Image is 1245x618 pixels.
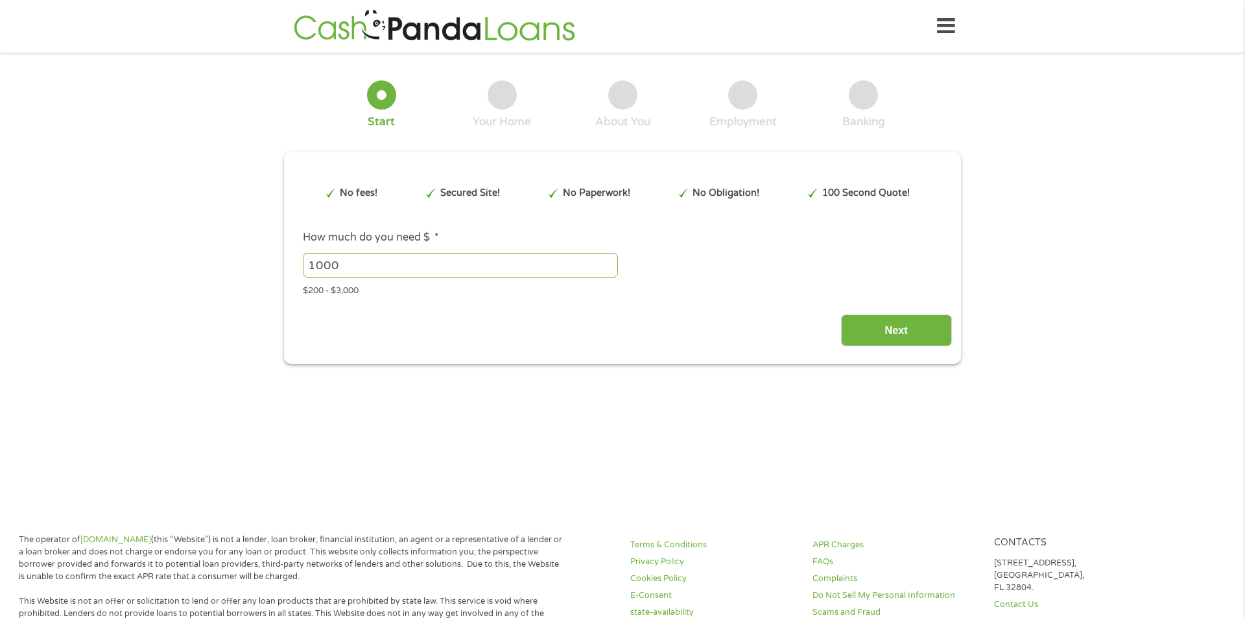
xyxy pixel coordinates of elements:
[80,534,151,545] a: [DOMAIN_NAME]
[994,537,1160,549] h4: Contacts
[812,589,978,602] a: Do Not Sell My Personal Information
[440,186,500,200] p: Secured Site!
[812,539,978,551] a: APR Charges
[303,280,942,298] div: $200 - $3,000
[19,534,564,583] p: The operator of (this “Website”) is not a lender, loan broker, financial institution, an agent or...
[994,599,1160,611] a: Contact Us
[842,115,885,129] div: Banking
[368,115,395,129] div: Start
[630,589,796,602] a: E-Consent
[693,186,759,200] p: No Obligation!
[563,186,630,200] p: No Paperwork!
[340,186,377,200] p: No fees!
[841,315,952,346] input: Next
[630,539,796,551] a: Terms & Conditions
[709,115,777,129] div: Employment
[290,8,579,45] img: GetLoanNow Logo
[630,573,796,585] a: Cookies Policy
[303,231,439,244] label: How much do you need $
[630,556,796,568] a: Privacy Policy
[994,557,1160,594] p: [STREET_ADDRESS], [GEOGRAPHIC_DATA], FL 32804.
[595,115,650,129] div: About You
[812,573,978,585] a: Complaints
[473,115,531,129] div: Your Home
[812,556,978,568] a: FAQs
[822,186,910,200] p: 100 Second Quote!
